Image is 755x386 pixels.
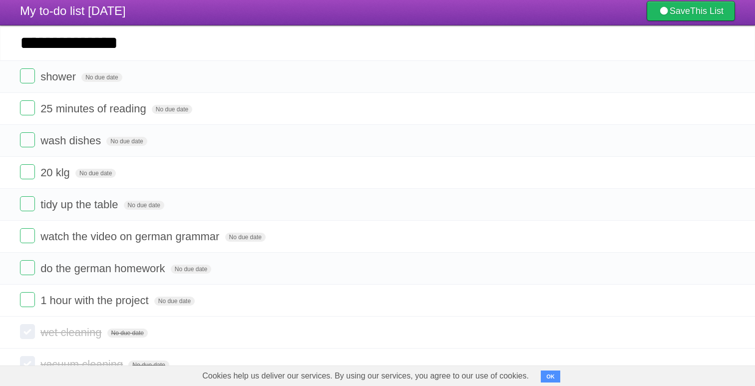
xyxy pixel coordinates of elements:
[40,198,120,211] span: tidy up the table
[40,262,167,275] span: do the german homework
[690,6,724,16] b: This List
[107,329,148,338] span: No due date
[40,166,72,179] span: 20 klg
[40,294,151,307] span: 1 hour with the project
[20,4,126,17] span: My to-do list [DATE]
[124,201,164,210] span: No due date
[20,196,35,211] label: Done
[20,164,35,179] label: Done
[152,105,192,114] span: No due date
[154,297,195,306] span: No due date
[40,102,149,115] span: 25 minutes of reading
[541,371,560,383] button: OK
[40,358,125,371] span: vacuum cleaning
[20,324,35,339] label: Done
[40,70,78,83] span: shower
[40,326,104,339] span: wet cleaning
[20,132,35,147] label: Done
[225,233,266,242] span: No due date
[20,68,35,83] label: Done
[20,292,35,307] label: Done
[171,265,211,274] span: No due date
[20,260,35,275] label: Done
[128,361,169,370] span: No due date
[40,230,222,243] span: watch the video on german grammar
[75,169,116,178] span: No due date
[106,137,147,146] span: No due date
[192,366,539,386] span: Cookies help us deliver our services. By using our services, you agree to our use of cookies.
[20,356,35,371] label: Done
[20,100,35,115] label: Done
[20,228,35,243] label: Done
[81,73,122,82] span: No due date
[647,1,735,21] a: SaveThis List
[40,134,103,147] span: wash dishes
